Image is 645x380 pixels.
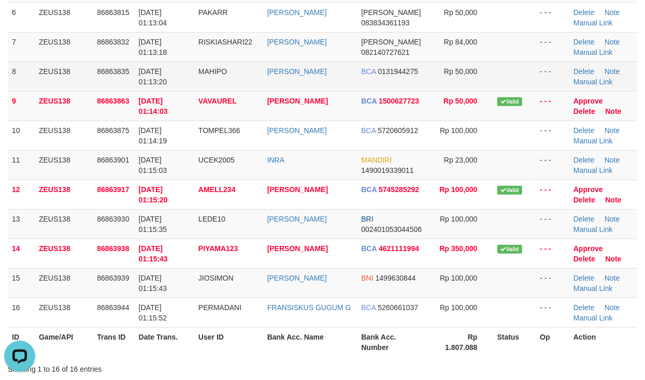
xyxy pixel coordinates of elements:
a: Manual Link [574,166,613,174]
span: Copy 5260661037 to clipboard [378,303,418,312]
th: Bank Acc. Name [263,327,357,357]
td: ZEUS138 [35,3,93,32]
div: Showing 1 to 16 of 16 entries [8,360,261,374]
a: Manual Link [574,284,613,293]
span: Copy 082140727621 to clipboard [361,48,409,56]
a: Note [605,38,620,46]
span: Rp 50,000 [443,97,477,105]
td: ZEUS138 [35,91,93,121]
a: Approve [574,244,603,253]
span: [DATE] 01:15:20 [139,185,168,204]
th: Date Trans. [135,327,194,357]
span: 86863930 [97,215,129,223]
span: Copy 5745285292 to clipboard [379,185,419,194]
a: Note [605,215,620,223]
span: 86863832 [97,38,129,46]
span: JIOSIMON [198,274,234,282]
a: Delete [574,8,594,17]
a: Delete [574,156,594,164]
th: Rp 1.807.088 [429,327,493,357]
td: - - - [536,32,569,62]
span: Rp 100,000 [439,185,477,194]
span: Copy 083834361193 to clipboard [361,19,409,27]
span: Rp 100,000 [440,215,477,223]
th: Game/API [35,327,93,357]
span: 86863863 [97,97,129,105]
th: Bank Acc. Number [357,327,429,357]
span: BCA [361,303,376,312]
a: Manual Link [574,78,613,86]
td: 7 [8,32,35,62]
td: ZEUS138 [35,209,93,239]
td: 6 [8,3,35,32]
a: Manual Link [574,314,613,322]
span: UCEK2005 [198,156,235,164]
span: Rp 50,000 [444,8,478,17]
a: Note [605,67,620,76]
span: Copy 4621111994 to clipboard [379,244,419,253]
td: ZEUS138 [35,150,93,180]
span: BCA [361,244,377,253]
a: Note [606,107,622,115]
span: Valid transaction [497,97,522,106]
td: 15 [8,268,35,298]
span: BRI [361,215,373,223]
a: [PERSON_NAME] [267,126,327,135]
span: BCA [361,185,377,194]
td: ZEUS138 [35,268,93,298]
td: 12 [8,180,35,209]
span: Rp 84,000 [444,38,478,46]
span: Copy 0131944275 to clipboard [378,67,418,76]
span: Copy 1499630844 to clipboard [376,274,416,282]
span: Rp 100,000 [440,126,477,135]
button: Open LiveChat chat widget [4,4,35,35]
a: Note [605,126,620,135]
span: RISKIASHARI22 [198,38,252,46]
th: ID [8,327,35,357]
a: Manual Link [574,48,613,56]
span: BCA [361,67,376,76]
td: 13 [8,209,35,239]
a: Approve [574,185,603,194]
a: Delete [574,274,594,282]
span: 86863917 [97,185,129,194]
td: ZEUS138 [35,239,93,268]
span: VAVAUREL [198,97,237,105]
td: - - - [536,62,569,91]
span: [DATE] 01:15:43 [139,244,168,263]
span: BCA [361,97,377,105]
a: Note [605,156,620,164]
span: Rp 350,000 [439,244,477,253]
span: 86863815 [97,8,129,17]
a: [PERSON_NAME] [267,244,328,253]
a: Delete [574,107,595,115]
td: 9 [8,91,35,121]
span: Valid transaction [497,186,522,195]
td: ZEUS138 [35,180,93,209]
span: 86863944 [97,303,129,312]
span: Copy 1490019339011 to clipboard [361,166,413,174]
a: Delete [574,38,594,46]
a: Note [606,255,622,263]
td: - - - [536,150,569,180]
span: [DATE] 01:13:18 [139,38,167,56]
td: ZEUS138 [35,62,93,91]
a: [PERSON_NAME] [267,274,327,282]
span: 86863875 [97,126,129,135]
span: BNI [361,274,373,282]
span: 86863939 [97,274,129,282]
span: PAKARR [198,8,228,17]
a: [PERSON_NAME] [267,97,328,105]
td: - - - [536,239,569,268]
td: 11 [8,150,35,180]
td: ZEUS138 [35,32,93,62]
span: 86863835 [97,67,129,76]
a: Approve [574,97,603,105]
span: Copy 002401053044506 to clipboard [361,225,422,233]
span: [DATE] 01:15:52 [139,303,167,322]
span: LEDE10 [198,215,225,223]
th: User ID [194,327,263,357]
span: [DATE] 01:15:35 [139,215,167,233]
a: Delete [574,196,595,204]
span: [PERSON_NAME] [361,8,421,17]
